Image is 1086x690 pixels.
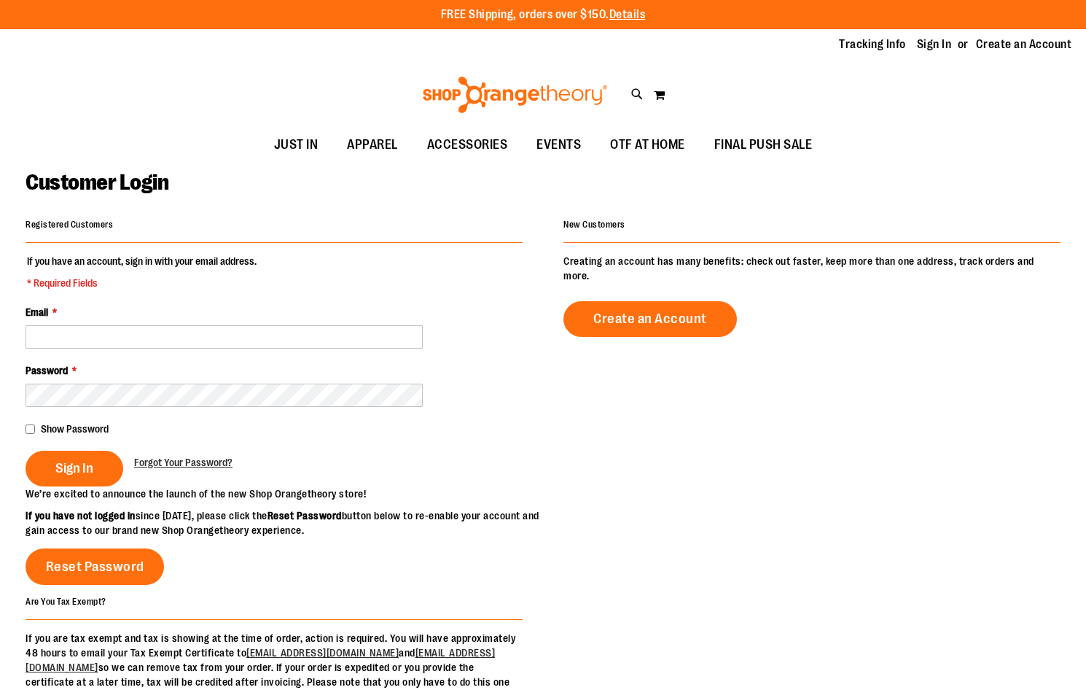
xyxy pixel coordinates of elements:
span: JUST IN [274,128,319,161]
a: Tracking Info [839,36,906,53]
a: FINAL PUSH SALE [700,128,827,162]
span: EVENTS [536,128,581,161]
p: since [DATE], please click the button below to re-enable your account and gain access to our bran... [26,508,543,538]
span: * Required Fields [27,276,257,290]
a: Create an Account [976,36,1072,53]
span: FINAL PUSH SALE [714,128,813,161]
strong: Registered Customers [26,220,113,230]
a: ACCESSORIES [413,128,523,162]
button: Sign In [26,451,123,487]
span: OTF AT HOME [610,128,685,161]
img: Shop Orangetheory [421,77,609,113]
span: Sign In [55,460,93,476]
a: Forgot Your Password? [134,455,233,470]
p: We’re excited to announce the launch of the new Shop Orangetheory store! [26,487,543,501]
a: JUST IN [259,128,333,162]
a: Reset Password [26,548,164,585]
span: Forgot Your Password? [134,457,233,468]
p: FREE Shipping, orders over $150. [441,7,646,23]
strong: If you have not logged in [26,510,136,522]
strong: Reset Password [267,510,342,522]
strong: New Customers [563,220,625,230]
span: Reset Password [46,559,144,575]
span: Email [26,306,48,318]
a: [EMAIL_ADDRESS][DOMAIN_NAME] [246,647,399,659]
a: Sign In [917,36,952,53]
span: APPAREL [347,128,398,161]
p: Creating an account has many benefits: check out faster, keep more than one address, track orders... [563,254,1060,283]
a: Details [609,8,646,21]
span: Customer Login [26,170,168,195]
a: APPAREL [332,128,413,162]
legend: If you have an account, sign in with your email address. [26,254,258,290]
strong: Are You Tax Exempt? [26,596,106,606]
a: Create an Account [563,301,737,337]
a: OTF AT HOME [595,128,700,162]
span: Password [26,365,68,376]
span: Show Password [41,423,109,435]
a: EVENTS [522,128,595,162]
span: ACCESSORIES [427,128,508,161]
span: Create an Account [593,311,707,327]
